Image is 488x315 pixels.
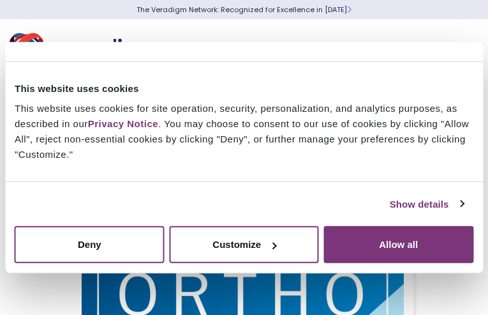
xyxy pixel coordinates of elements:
button: Allow all [323,226,473,263]
button: Deny [15,226,165,263]
a: Privacy Notice [88,118,158,129]
span: Learn More [347,4,351,15]
a: Show details [390,196,464,211]
img: Veradigm logo [10,29,163,71]
div: This website uses cookies [15,81,473,96]
div: This website uses cookies for site operation, security, personalization, and analytics purposes, ... [15,101,473,162]
button: Customize [169,226,319,263]
a: The Veradigm Network: Recognized for Excellence in [DATE]Learn More [137,4,351,15]
button: Toggle Navigation Menu [450,33,469,66]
